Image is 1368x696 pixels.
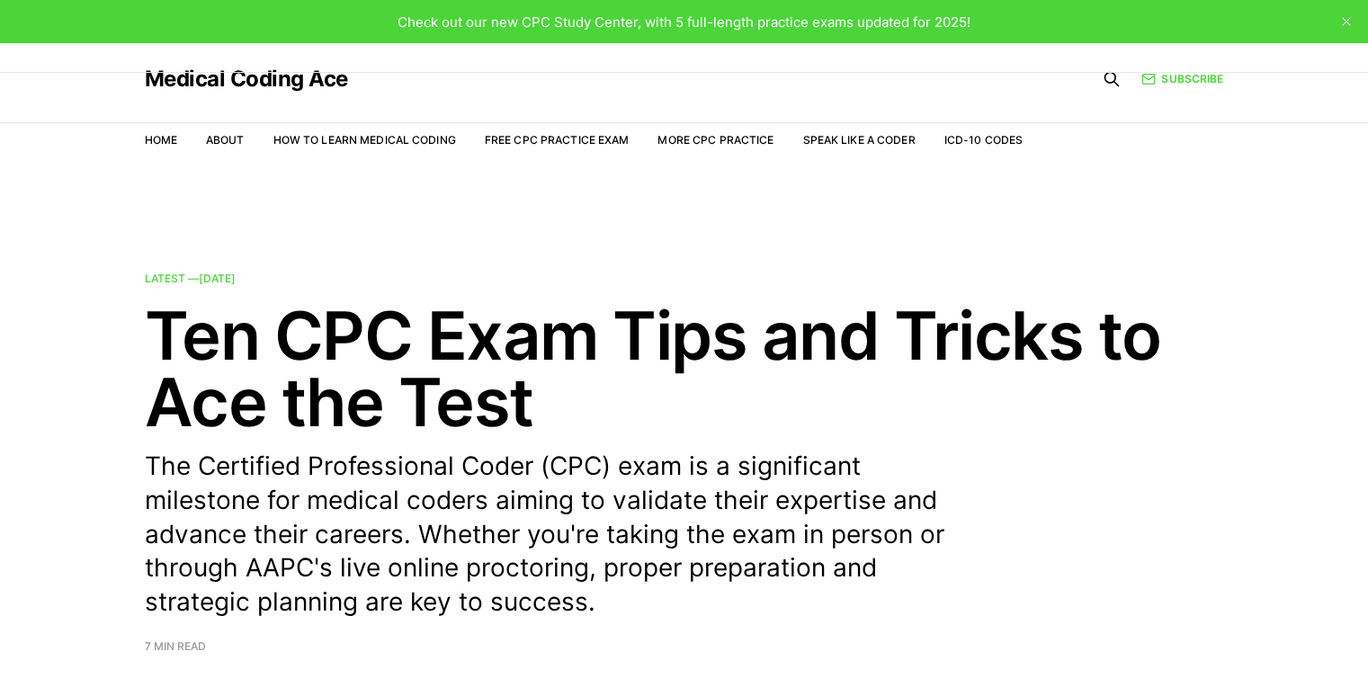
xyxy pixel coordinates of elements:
a: About [206,133,245,147]
span: Latest — [145,272,236,285]
iframe: portal-trigger [1075,608,1368,696]
a: Subscribe [1141,70,1223,87]
a: ICD-10 Codes [944,133,1023,147]
button: close [1332,7,1361,36]
p: The Certified Professional Coder (CPC) exam is a significant milestone for medical coders aiming ... [145,450,972,620]
a: More CPC Practice [657,133,773,147]
span: Check out our new CPC Study Center, with 5 full-length practice exams updated for 2025! [398,13,970,31]
h2: Ten CPC Exam Tips and Tricks to Ace the Test [145,302,1224,435]
a: Latest —[DATE] Ten CPC Exam Tips and Tricks to Ace the Test The Certified Professional Coder (CPC... [145,273,1224,652]
a: Free CPC Practice Exam [485,133,630,147]
a: Medical Coding Ace [145,68,348,90]
time: [DATE] [199,272,236,285]
a: How to Learn Medical Coding [273,133,456,147]
a: Speak Like a Coder [803,133,916,147]
span: 7 min read [145,641,206,652]
a: Home [145,133,177,147]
